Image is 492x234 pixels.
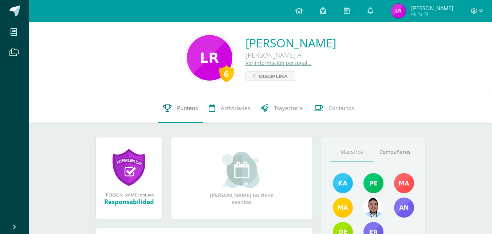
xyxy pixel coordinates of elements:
[103,198,155,206] div: Responsabilidad
[177,104,198,112] span: Punteos
[328,104,354,112] span: Contactos
[333,173,353,193] img: 1c285e60f6ff79110def83009e9e501a.png
[222,152,261,188] img: event_small.png
[394,198,414,218] img: 5b69ea46538634a852163c0590dc3ff7.png
[221,104,250,112] span: Actividades
[219,65,234,82] div: 6
[245,51,336,59] div: [PERSON_NAME] A
[187,35,232,81] img: e05f71de3d1dbb6355c4a28f54ab88c1.png
[205,152,278,206] div: [PERSON_NAME] no tiene eventos
[394,173,414,193] img: c020eebe47570ddd332f87e65077e1d5.png
[274,104,303,112] span: Trayectoria
[391,4,406,18] img: 2f2605d3e96bf6420cf8fd0f79f6437c.png
[245,71,295,81] a: Disciplina
[203,94,256,123] a: Actividades
[411,4,453,12] span: [PERSON_NAME]
[158,94,203,123] a: Punteos
[103,192,155,198] div: [PERSON_NAME] obtuvo
[373,143,416,161] a: Compañeros
[411,11,453,17] span: Mi Perfil
[245,59,312,66] a: Ver información personal...
[363,198,383,218] img: 6bf64b0700033a2ca3395562ad6aa597.png
[330,143,373,161] a: Maestros
[308,94,359,123] a: Contactos
[256,94,308,123] a: Trayectoria
[259,72,288,81] span: Disciplina
[363,173,383,193] img: 15fb5835aaf1d8aa0909c044d1811af8.png
[333,198,353,218] img: f5bcdfe112135d8e2907dab10a7547e4.png
[245,35,336,51] a: [PERSON_NAME]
